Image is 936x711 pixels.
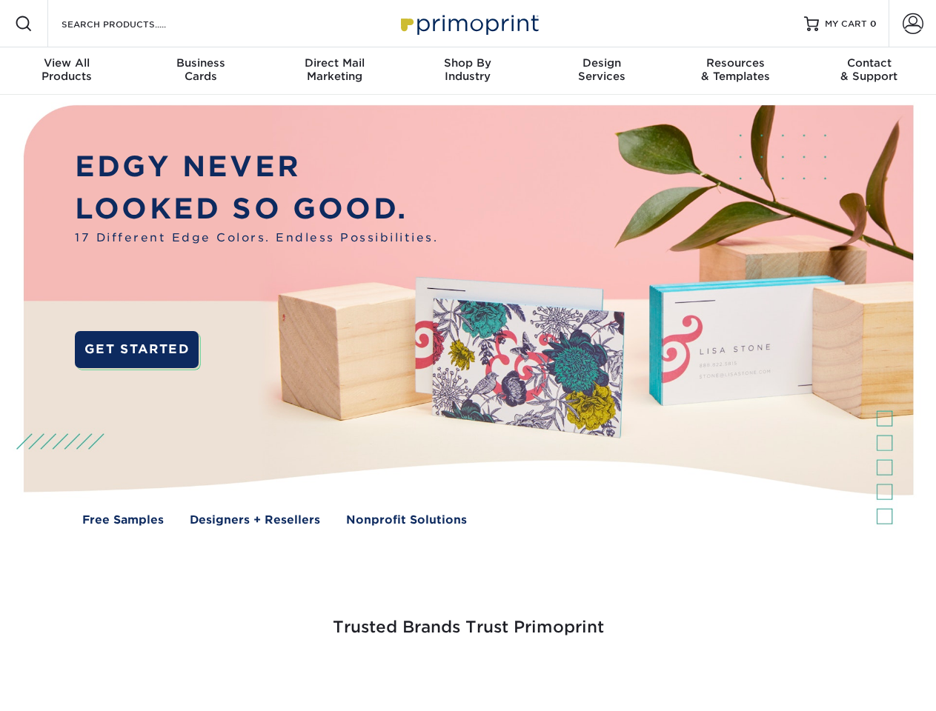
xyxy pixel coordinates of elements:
span: Direct Mail [268,56,401,70]
a: Contact& Support [803,47,936,95]
a: BusinessCards [133,47,267,95]
a: DesignServices [535,47,668,95]
a: Designers + Resellers [190,512,320,529]
div: Marketing [268,56,401,83]
span: 17 Different Edge Colors. Endless Possibilities. [75,230,438,247]
span: Design [535,56,668,70]
a: GET STARTED [75,331,199,368]
span: MY CART [825,18,867,30]
p: EDGY NEVER [75,146,438,188]
div: & Support [803,56,936,83]
p: LOOKED SO GOOD. [75,188,438,230]
img: Google [378,675,379,676]
span: Contact [803,56,936,70]
span: 0 [870,19,877,29]
span: Resources [668,56,802,70]
a: Nonprofit Solutions [346,512,467,529]
img: Primoprint [394,7,542,39]
input: SEARCH PRODUCTS..... [60,15,205,33]
a: Free Samples [82,512,164,529]
span: Business [133,56,267,70]
div: & Templates [668,56,802,83]
a: Shop ByIndustry [401,47,534,95]
img: Freeform [222,675,223,676]
span: Shop By [401,56,534,70]
div: Cards [133,56,267,83]
div: Industry [401,56,534,83]
a: Direct MailMarketing [268,47,401,95]
img: Goodwill [800,675,801,676]
h3: Trusted Brands Trust Primoprint [35,582,902,655]
div: Services [535,56,668,83]
img: Smoothie King [107,675,108,676]
a: Resources& Templates [668,47,802,95]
